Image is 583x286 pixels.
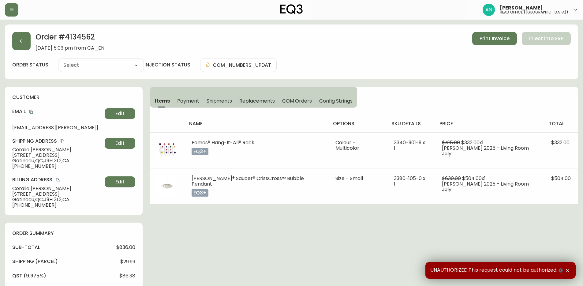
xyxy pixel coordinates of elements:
[116,245,135,250] span: $836.00
[119,273,135,279] span: $86.38
[12,152,102,158] span: [STREET_ADDRESS]
[207,98,232,104] span: Shipments
[12,94,135,101] h4: customer
[500,6,543,10] span: [PERSON_NAME]
[105,108,135,119] button: Edit
[192,139,254,146] span: Eames® Hang-It-All® Rack
[12,176,102,183] h4: Billing Address
[12,191,102,197] span: [STREET_ADDRESS]
[12,147,102,152] span: Coralie [PERSON_NAME]
[391,120,429,127] h4: sku details
[12,258,58,265] h4: Shipping ( Parcel )
[12,62,48,68] label: order status
[192,175,304,187] span: [PERSON_NAME]® Saucer® CrissCross™ Bubble Pendant
[239,98,275,104] span: Replacements
[120,259,135,265] span: $29.99
[12,273,46,279] h4: qst (9.975%)
[483,4,495,16] img: b6763c7f328668d3cf0bc4ff7893ceca
[12,244,40,251] h4: sub-total
[12,202,102,208] span: [PHONE_NUMBER]
[480,35,510,42] span: Print Invoice
[105,176,135,187] button: Edit
[551,175,571,182] span: $504.00
[439,120,539,127] h4: price
[12,186,102,191] span: Coralie [PERSON_NAME]
[282,98,312,104] span: COM Orders
[12,164,102,169] span: [PHONE_NUMBER]
[144,62,190,68] h4: injection status
[551,139,570,146] span: $332.00
[442,180,529,193] span: [PERSON_NAME] 2025 - Living Room July
[394,139,425,152] span: 3340-901-9 x 1
[442,139,460,146] span: $415.00
[59,138,65,144] button: copy
[12,158,102,164] span: Gatineau , QC , J9H 3L2 , CA
[335,140,379,151] li: Colour - Multicolor
[115,140,125,147] span: Edit
[12,197,102,202] span: Gatineau , QC , J9H 3L2 , CA
[105,138,135,149] button: Edit
[333,120,382,127] h4: options
[115,110,125,117] span: Edit
[319,98,352,104] span: Config Strings
[157,140,177,160] img: 619f110f-44d2-4abd-81c5-b3adecd30dadOptional[HM-HangItAll-Multi-2023-LP.jpeg].jpg
[442,175,461,182] span: $630.00
[177,98,199,104] span: Payment
[280,4,303,14] img: logo
[12,230,135,237] h4: order summary
[36,45,104,51] span: [DATE] 5:03 pm from CA_EN
[500,10,568,14] h5: head office ([GEOGRAPHIC_DATA])
[28,109,34,115] button: copy
[12,125,102,130] span: [EMAIL_ADDRESS][PERSON_NAME][DOMAIN_NAME]
[442,145,529,157] span: [PERSON_NAME] 2025 - Living Room July
[430,267,564,274] span: UNAUTHORIZED:This request could not be authorized.
[12,108,102,115] h4: Email
[394,175,425,187] span: 3380-105-0 x 1
[462,175,486,182] span: $504.00 x 1
[155,98,170,104] span: Items
[36,32,104,45] h2: Order # 4134562
[55,177,61,183] button: copy
[115,179,125,185] span: Edit
[549,120,573,127] h4: total
[192,148,208,155] p: eq3+
[192,189,208,197] p: eq3+
[189,120,323,127] h4: name
[157,176,177,195] img: 455944a4-8fba-4164-b009-8703eb428e39Optional[Saucer-Nelson-SQ.jpg].jpg
[335,176,379,181] li: Size - Small
[472,32,517,45] button: Print Invoice
[461,139,484,146] span: $332.00 x 1
[12,138,102,145] h4: Shipping Address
